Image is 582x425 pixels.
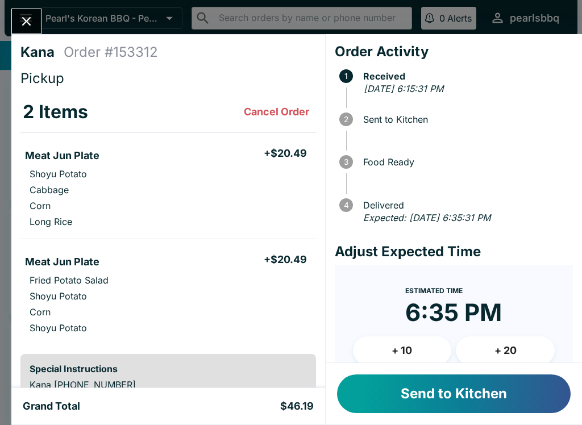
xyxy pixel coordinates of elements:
h5: Meat Jun Plate [25,255,99,269]
p: Kana [PHONE_NUMBER] [30,379,307,390]
h6: Special Instructions [30,363,307,374]
text: 2 [344,115,348,124]
time: 6:35 PM [405,298,502,327]
p: Shoyu Potato [30,290,87,302]
h5: Grand Total [23,399,80,413]
text: 1 [344,72,348,81]
em: Expected: [DATE] 6:35:31 PM [363,212,490,223]
p: Shoyu Potato [30,168,87,180]
h3: 2 Items [23,101,88,123]
span: Estimated Time [405,286,463,295]
button: Send to Kitchen [337,374,571,413]
h5: Meat Jun Plate [25,149,99,163]
table: orders table [20,91,316,345]
text: 4 [343,201,348,210]
span: Food Ready [357,157,573,167]
h5: $46.19 [280,399,314,413]
span: Delivered [357,200,573,210]
h4: Order Activity [335,43,573,60]
p: Corn [30,306,51,318]
button: + 20 [456,336,555,365]
text: 3 [344,157,348,166]
h4: Kana [20,44,64,61]
span: Sent to Kitchen [357,114,573,124]
p: Long Rice [30,216,72,227]
p: Cabbage [30,184,69,195]
h5: + $20.49 [264,147,307,160]
p: Shoyu Potato [30,322,87,334]
button: Close [12,9,41,34]
p: Corn [30,200,51,211]
p: Fried Potato Salad [30,274,109,286]
h5: + $20.49 [264,253,307,266]
h4: Adjust Expected Time [335,243,573,260]
span: Received [357,71,573,81]
h4: Order # 153312 [64,44,158,61]
em: [DATE] 6:15:31 PM [364,83,443,94]
button: + 10 [353,336,452,365]
button: Cancel Order [239,101,314,123]
span: Pickup [20,70,64,86]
